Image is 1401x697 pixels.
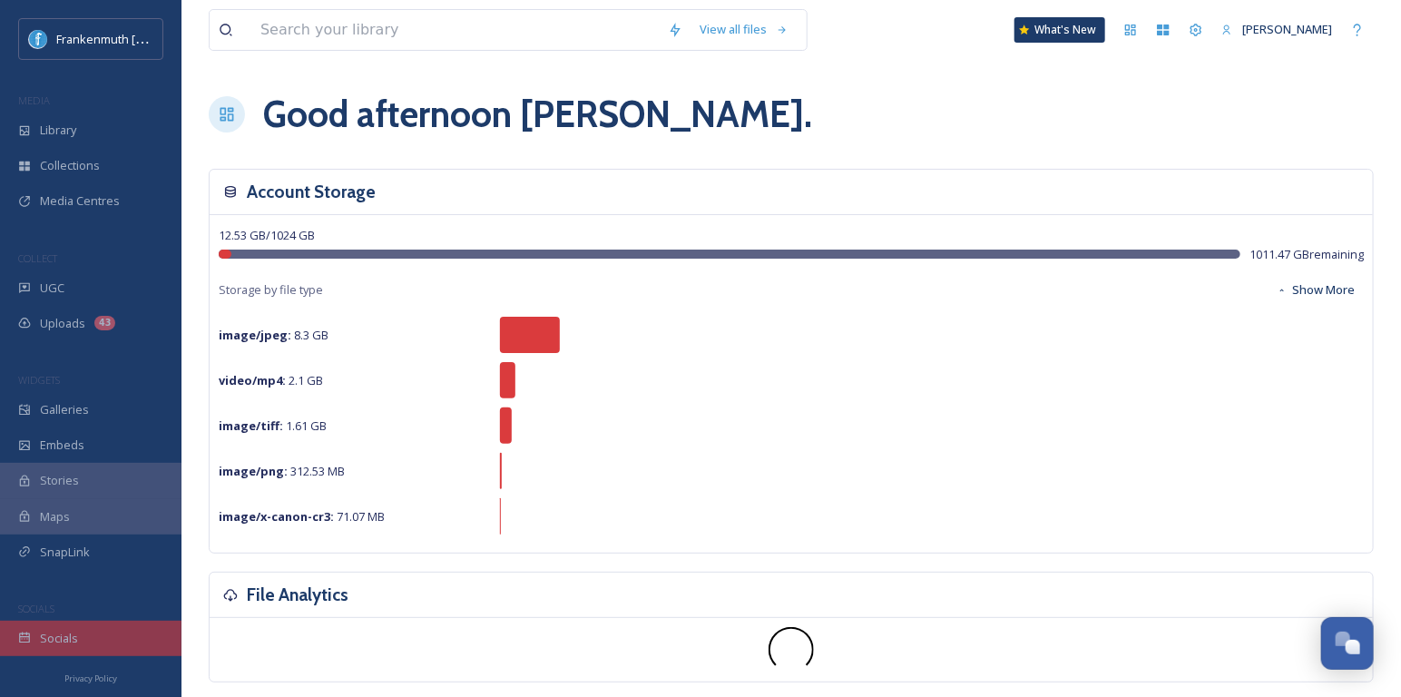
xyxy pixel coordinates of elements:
span: 312.53 MB [219,463,345,479]
span: 71.07 MB [219,508,385,525]
img: Social%20Media%20PFP%202025.jpg [29,30,47,48]
span: Galleries [40,401,89,418]
button: Show More [1268,272,1364,308]
span: Socials [40,630,78,647]
span: Stories [40,472,79,489]
span: COLLECT [18,251,57,265]
a: Privacy Policy [64,666,117,688]
span: Collections [40,157,100,174]
span: Library [40,122,76,139]
span: 1011.47 GB remaining [1249,246,1364,263]
span: 12.53 GB / 1024 GB [219,227,315,243]
span: Media Centres [40,192,120,210]
span: Frankenmuth [US_STATE] [56,30,193,47]
span: SOCIALS [18,602,54,615]
span: Uploads [40,315,85,332]
a: What's New [1014,17,1105,43]
span: Storage by file type [219,281,323,299]
strong: video/mp4 : [219,372,286,388]
strong: image/x-canon-cr3 : [219,508,334,525]
h1: Good afternoon [PERSON_NAME] . [263,87,812,142]
span: Privacy Policy [64,672,117,684]
a: View all files [691,12,798,47]
div: 43 [94,316,115,330]
span: Maps [40,508,70,525]
span: [PERSON_NAME] [1242,21,1332,37]
a: [PERSON_NAME] [1212,12,1341,47]
h3: Account Storage [247,179,376,205]
span: 2.1 GB [219,372,323,388]
input: Search your library [251,10,659,50]
span: WIDGETS [18,373,60,387]
span: 1.61 GB [219,417,327,434]
span: Embeds [40,437,84,454]
span: UGC [40,280,64,297]
h3: File Analytics [247,582,348,608]
strong: image/tiff : [219,417,283,434]
span: 8.3 GB [219,327,328,343]
strong: image/jpeg : [219,327,291,343]
span: SnapLink [40,544,90,561]
strong: image/png : [219,463,288,479]
span: MEDIA [18,93,50,107]
button: Open Chat [1321,617,1374,670]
